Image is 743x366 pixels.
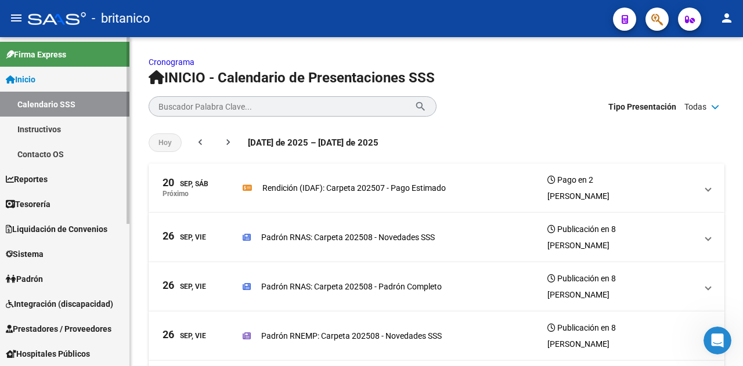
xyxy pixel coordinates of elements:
span: Tesorería [6,198,51,211]
p: Padrón RNAS: Carpeta 202508 - Padrón Completo [261,280,442,293]
span: 20 [163,177,174,188]
h3: Pago en 2 [PERSON_NAME] [547,172,652,204]
span: Sistema [6,248,44,260]
mat-expansion-panel-header: 26Sep, ViePadrón RNEMP: Carpeta 202508 - Novedades SSSPublicación en 8 [PERSON_NAME] [149,311,724,361]
span: Tipo Presentación [608,100,676,113]
p: Padrón RNEMP: Carpeta 202508 - Novedades SSS [261,329,442,342]
span: Integración (discapacidad) [6,298,113,310]
span: 26 [163,280,174,291]
p: Rendición (IDAF): Carpeta 202507 - Pago Estimado [262,182,446,194]
a: Cronograma [149,57,194,67]
span: Reportes [6,173,48,186]
h3: Publicación en 8 [PERSON_NAME] [547,320,652,352]
mat-expansion-panel-header: 26Sep, ViePadrón RNAS: Carpeta 202508 - Padrón CompletoPublicación en 8 [PERSON_NAME] [149,262,724,311]
mat-icon: person [720,11,734,25]
div: Sep, Vie [163,329,206,342]
div: Sep, Vie [163,231,206,243]
span: Padrón [6,273,43,285]
mat-icon: search [414,99,427,113]
mat-expansion-panel-header: 26Sep, ViePadrón RNAS: Carpeta 202508 - Novedades SSSPublicación en 8 [PERSON_NAME] [149,213,724,262]
span: 26 [163,231,174,241]
span: - britanico [92,6,150,31]
button: Hoy [149,133,182,152]
p: Padrón RNAS: Carpeta 202508 - Novedades SSS [261,231,435,244]
mat-icon: menu [9,11,23,25]
p: Próximo [163,190,189,198]
span: Firma Express [6,48,66,61]
div: Sep, Vie [163,280,206,292]
span: 26 [163,329,174,340]
div: Sep, Sáb [163,177,208,190]
span: [DATE] de 2025 – [DATE] de 2025 [248,136,378,149]
mat-icon: chevron_right [222,136,234,148]
span: Prestadores / Proveedores [6,322,111,335]
iframe: Intercom live chat [704,327,731,354]
span: Inicio [6,73,35,86]
span: Hospitales Públicos [6,347,90,360]
mat-icon: chevron_left [194,136,206,148]
h3: Publicación en 8 [PERSON_NAME] [547,270,652,303]
span: Todas [684,100,706,113]
span: Liquidación de Convenios [6,223,107,235]
span: INICIO - Calendario de Presentaciones SSS [149,70,435,86]
h3: Publicación en 8 [PERSON_NAME] [547,221,652,253]
mat-expansion-panel-header: 20Sep, SábPróximoRendición (IDAF): Carpeta 202507 - Pago EstimadoPago en 2 [PERSON_NAME] [149,164,724,213]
